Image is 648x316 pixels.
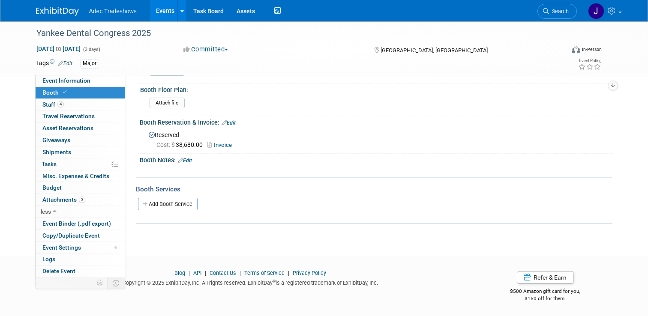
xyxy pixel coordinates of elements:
div: Event Rating [578,59,601,63]
a: Shipments [36,146,125,158]
a: Budget [36,182,125,194]
div: Reserved [146,128,606,149]
span: | [186,270,192,276]
a: API [193,270,201,276]
img: Jake Lee [588,3,604,19]
span: Search [549,8,569,15]
td: Toggle Event Tabs [107,277,125,289]
span: | [203,270,208,276]
a: Travel Reservations [36,110,125,122]
span: to [54,45,63,52]
span: | [286,270,291,276]
a: Giveaways [36,134,125,146]
a: Tasks [36,158,125,170]
a: Invoice [207,142,236,148]
a: Event Binder (.pdf export) [36,218,125,230]
div: Yankee Dental Congress 2025 [33,26,554,41]
span: Attachments [42,196,85,203]
div: Major [80,59,99,68]
span: Tasks [42,161,57,167]
span: Event Information [42,77,90,84]
a: less [36,206,125,218]
span: Event Binder (.pdf export) [42,220,111,227]
div: In-Person [582,46,602,53]
span: Misc. Expenses & Credits [42,173,109,179]
a: Edit [222,120,236,126]
div: Booth Notes: [140,154,612,165]
span: | [237,270,243,276]
div: $150 off for them. [478,295,612,302]
span: Booth [42,89,69,96]
a: Staff4 [36,99,125,110]
span: Shipments [42,149,71,155]
span: Giveaways [42,137,70,143]
td: Tags [36,59,72,69]
span: less [41,208,51,215]
span: Modified Layout [114,246,117,249]
img: Format-Inperson.png [572,46,580,53]
a: Asset Reservations [36,122,125,134]
span: Logs [42,256,55,262]
img: ExhibitDay [36,7,79,16]
a: Event Settings [36,242,125,253]
a: Terms of Service [244,270,285,276]
a: Booth [36,87,125,98]
a: Search [537,4,577,19]
span: Travel Reservations [42,113,95,119]
a: Misc. Expenses & Credits [36,170,125,182]
span: 38,680.00 [156,141,206,148]
span: Delete Event [42,268,75,274]
span: (3 days) [82,47,100,52]
a: Refer & Earn [517,271,573,284]
td: Personalize Event Tab Strip [93,277,108,289]
a: Blog [174,270,185,276]
a: Attachments3 [36,194,125,206]
span: Budget [42,184,62,191]
div: Copyright © 2025 ExhibitDay, Inc. All rights reserved. ExhibitDay is a registered trademark of Ex... [36,277,465,287]
span: Copy/Duplicate Event [42,232,100,239]
span: Adec Tradeshows [89,8,137,15]
a: Privacy Policy [293,270,326,276]
div: Booth Services [136,185,612,194]
div: $500 Amazon gift card for you, [478,282,612,302]
a: Edit [178,158,192,164]
span: [DATE] [DATE] [36,45,81,53]
a: Delete Event [36,265,125,277]
span: Cost: $ [156,141,176,148]
span: Staff [42,101,64,108]
span: Asset Reservations [42,125,93,131]
button: Committed [180,45,231,54]
a: Logs [36,253,125,265]
a: Edit [58,60,72,66]
sup: ® [273,279,276,284]
div: Booth Reservation & Invoice: [140,116,612,127]
div: Booth Floor Plan: [140,83,609,94]
span: 4 [57,101,64,107]
span: 3 [79,197,85,203]
a: Contact Us [210,270,236,276]
a: Add Booth Service [138,198,198,210]
a: Copy/Duplicate Event [36,230,125,241]
i: Booth reservation complete [63,90,67,95]
div: Event Format [518,45,602,57]
span: [GEOGRAPHIC_DATA], [GEOGRAPHIC_DATA] [381,47,488,54]
span: Event Settings [42,244,81,251]
a: Event Information [36,75,125,86]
